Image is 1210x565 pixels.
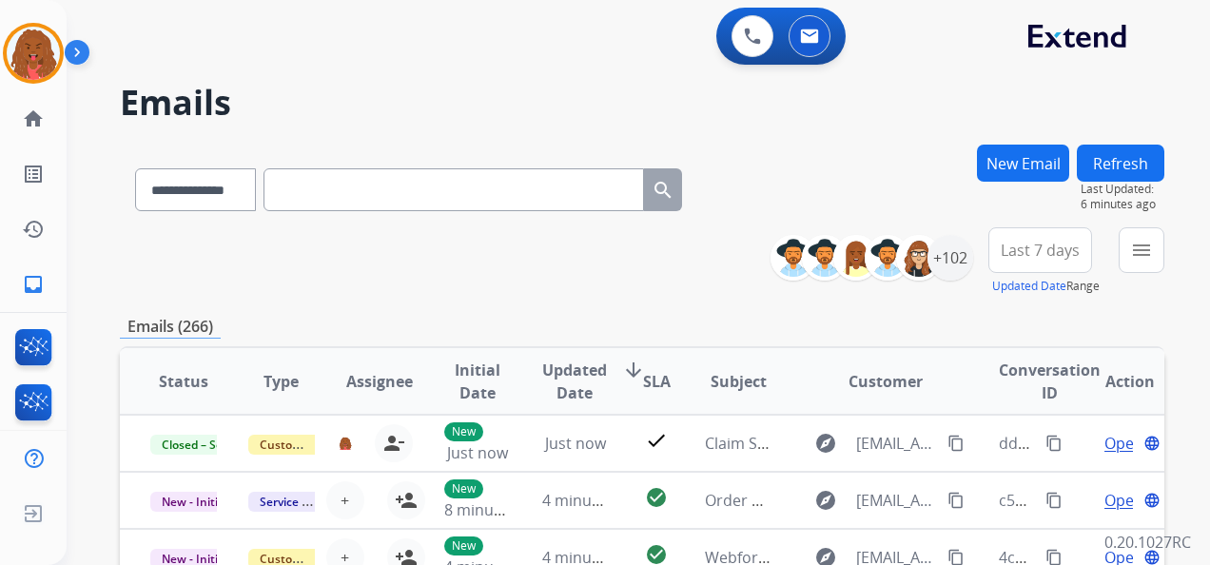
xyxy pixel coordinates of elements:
mat-icon: check_circle [645,486,668,509]
div: +102 [927,235,973,281]
span: Subject [711,370,767,393]
mat-icon: content_copy [947,435,965,452]
mat-icon: check [645,429,668,452]
mat-icon: explore [814,432,837,455]
span: Customer Support [248,435,372,455]
span: Updated Date [542,359,607,404]
p: New [444,536,483,555]
p: New [444,422,483,441]
span: Range [992,278,1100,294]
span: Open [1104,432,1143,455]
th: Action [1066,348,1164,415]
mat-icon: history [22,218,45,241]
mat-icon: list_alt [22,163,45,185]
span: Claim Status [705,433,794,454]
span: Last Updated: [1081,182,1164,197]
span: [EMAIL_ADDRESS][DOMAIN_NAME] [856,432,937,455]
mat-icon: language [1143,435,1161,452]
mat-icon: person_add [395,489,418,512]
mat-icon: explore [814,489,837,512]
span: SLA [643,370,671,393]
mat-icon: person_remove [382,432,405,455]
span: Closed – Solved [150,435,256,455]
span: Just now [545,433,606,454]
span: Open [1104,489,1143,512]
img: agent-avatar [339,437,352,451]
button: New Email [977,145,1069,182]
span: Last 7 days [1001,246,1080,254]
button: + [326,481,364,519]
mat-icon: search [652,179,674,202]
span: Customer [849,370,923,393]
mat-icon: content_copy [1045,492,1063,509]
span: 8 minutes ago [444,499,546,520]
button: Updated Date [992,279,1066,294]
h2: Emails [120,84,1164,122]
p: Emails (266) [120,315,221,339]
span: Assignee [346,370,413,393]
mat-icon: inbox [22,273,45,296]
mat-icon: menu [1130,239,1153,262]
img: avatar [7,27,60,80]
mat-icon: language [1143,492,1161,509]
span: Conversation ID [999,359,1101,404]
button: Last 7 days [988,227,1092,273]
mat-icon: content_copy [947,492,965,509]
mat-icon: home [22,107,45,130]
span: Status [159,370,208,393]
span: Just now [447,442,508,463]
mat-icon: content_copy [1045,435,1063,452]
span: New - Initial [150,492,239,512]
span: 4 minutes ago [542,490,644,511]
p: 0.20.1027RC [1104,531,1191,554]
mat-icon: arrow_downward [622,359,645,381]
p: New [444,479,483,498]
span: Initial Date [444,359,511,404]
span: Type [263,370,299,393]
span: [EMAIL_ADDRESS][DOMAIN_NAME] [856,489,937,512]
span: + [341,489,349,512]
span: Service Support [248,492,357,512]
span: 6 minutes ago [1081,197,1164,212]
button: Refresh [1077,145,1164,182]
span: Order 4ae3ae61-30bc-4168-961e-f1bcd6e3b08b [705,490,1044,511]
